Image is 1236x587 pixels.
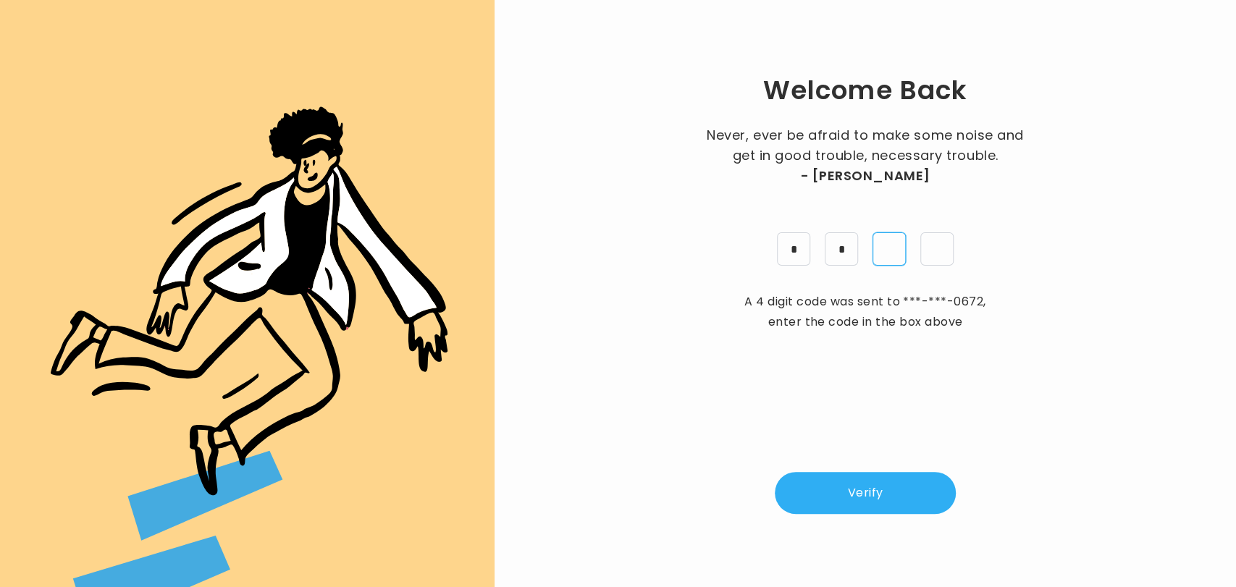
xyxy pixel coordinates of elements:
input: pin [873,232,906,266]
p: Never, ever be afraid to make some noise and get in good trouble, necessary trouble. [702,125,1028,186]
p: A 4 digit code was sent to , enter the code in the box above [739,292,992,332]
input: pin [825,232,858,266]
span: - [PERSON_NAME] [800,166,930,186]
button: Verify [775,472,956,514]
input: pin [777,232,810,266]
h1: Welcome Back [762,73,967,108]
input: pin [920,232,954,266]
